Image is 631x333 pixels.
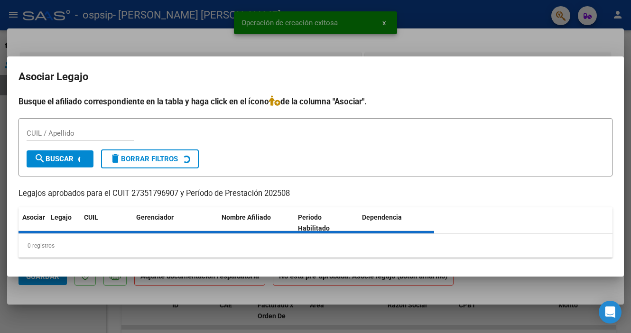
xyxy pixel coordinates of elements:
span: CUIL [84,213,98,221]
datatable-header-cell: Asociar [19,207,47,239]
datatable-header-cell: Gerenciador [132,207,218,239]
datatable-header-cell: CUIL [80,207,132,239]
datatable-header-cell: Legajo [47,207,80,239]
h2: Asociar Legajo [19,68,612,86]
div: 0 registros [19,234,612,258]
span: Legajo [51,213,72,221]
datatable-header-cell: Nombre Afiliado [218,207,294,239]
span: Dependencia [362,213,402,221]
datatable-header-cell: Periodo Habilitado [294,207,358,239]
span: Gerenciador [136,213,174,221]
button: Borrar Filtros [101,149,199,168]
span: Asociar [22,213,45,221]
button: Buscar [27,150,93,167]
h4: Busque el afiliado correspondiente en la tabla y haga click en el ícono de la columna "Asociar". [19,95,612,108]
div: Open Intercom Messenger [599,301,622,324]
mat-icon: search [34,153,46,164]
span: Nombre Afiliado [222,213,271,221]
datatable-header-cell: Dependencia [358,207,435,239]
mat-icon: delete [110,153,121,164]
span: Borrar Filtros [110,155,178,163]
span: Periodo Habilitado [298,213,330,232]
p: Legajos aprobados para el CUIT 27351796907 y Período de Prestación 202508 [19,188,612,200]
span: Buscar [34,155,74,163]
